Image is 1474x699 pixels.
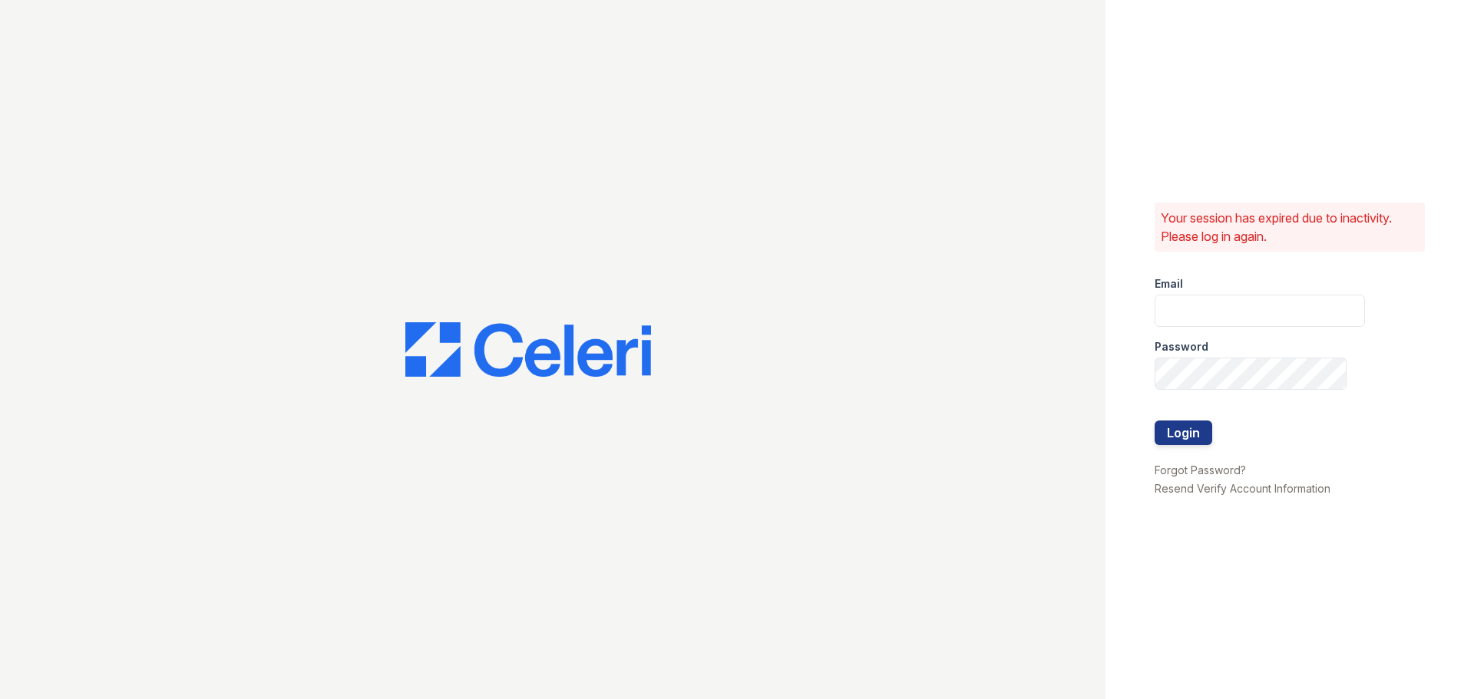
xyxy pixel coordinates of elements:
[405,322,651,378] img: CE_Logo_Blue-a8612792a0a2168367f1c8372b55b34899dd931a85d93a1a3d3e32e68fde9ad4.png
[1155,463,1246,476] a: Forgot Password?
[1155,276,1183,292] label: Email
[1161,209,1419,246] p: Your session has expired due to inactivity. Please log in again.
[1155,420,1212,445] button: Login
[1155,339,1208,354] label: Password
[1155,482,1330,495] a: Resend Verify Account Information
